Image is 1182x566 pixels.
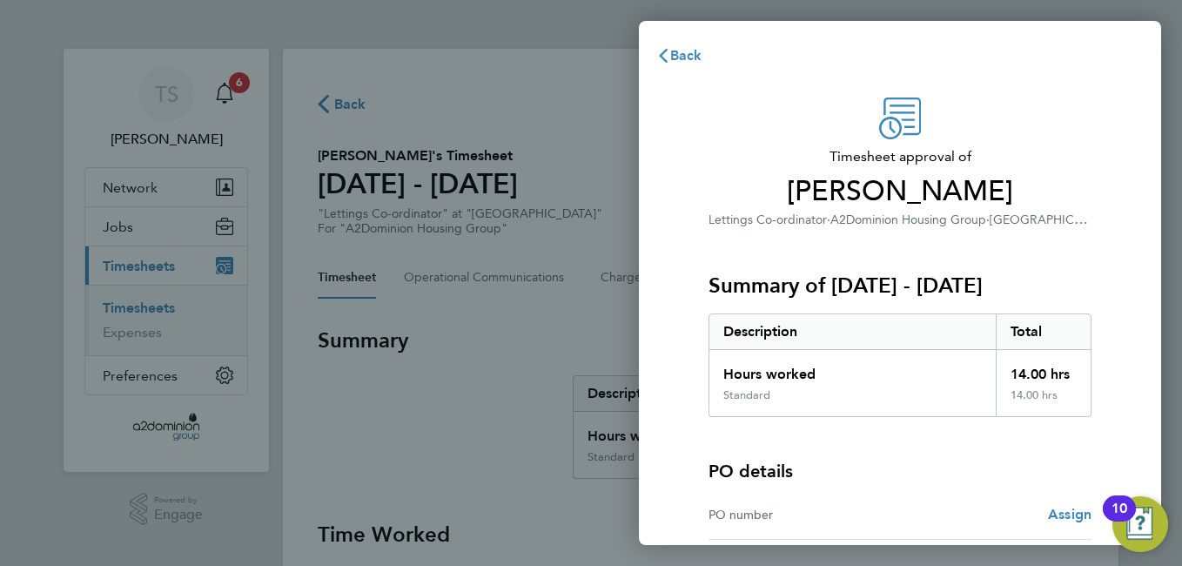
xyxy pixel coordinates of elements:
span: A2Dominion Housing Group [830,212,986,227]
span: Back [670,47,702,64]
div: 14.00 hrs [996,350,1091,388]
div: 10 [1111,509,1127,531]
div: Description [709,314,996,349]
span: · [986,212,990,227]
span: · [827,212,830,227]
span: [PERSON_NAME] [709,174,1091,209]
div: Standard [723,388,770,402]
span: Timesheet approval of [709,146,1091,167]
a: Assign [1048,504,1091,525]
button: Back [639,38,720,73]
h4: PO details [709,459,793,483]
span: [GEOGRAPHIC_DATA] [990,211,1114,227]
div: Summary of 22 - 28 Sep 2025 [709,313,1091,417]
span: Assign [1048,506,1091,522]
div: Total [996,314,1091,349]
button: Open Resource Center, 10 new notifications [1112,496,1168,552]
h3: Summary of [DATE] - [DATE] [709,272,1091,300]
div: 14.00 hrs [996,388,1091,416]
div: PO number [709,504,900,525]
div: Hours worked [709,350,996,388]
span: Lettings Co-ordinator [709,212,827,227]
